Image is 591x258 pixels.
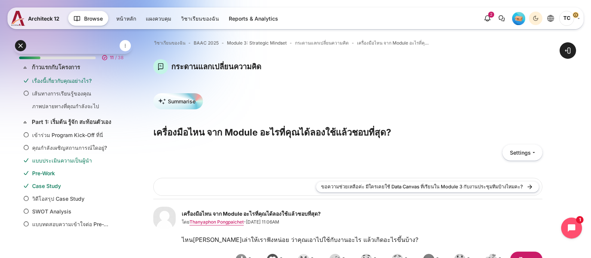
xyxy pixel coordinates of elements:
[182,235,542,244] p: ไหน[PERSON_NAME]เล่าให้เราฟังหน่อย ว่าคุณเอาไปใช้กับงานอะไร แล้วเกิดอะไรขึ้นบ้าง?
[112,12,141,25] a: หน้าหลัก
[32,118,113,127] a: Part 1: เริ่มต้น รู้จัก สะท้อนตัวเอง
[19,57,40,59] div: 28%
[32,144,111,152] a: คุณกำลังเผชิญสถานการณ์ใดอยู่?
[194,40,219,46] a: BAAC 2025
[529,12,542,25] button: Light Mode Dark Mode
[176,12,224,25] a: วิชาเรียนของฉัน
[182,210,321,217] span: เครื่องมือไหน จาก Module อะไรที่คุณได้ลองใช้แล้วชอบที่สุด?
[509,12,528,25] a: Level #1
[32,89,111,97] a: เส้นทางการเรียนรู้ของคุณ
[512,12,525,25] img: Level #1
[171,62,261,72] h4: กระดานแลกเปลี่ยนความคิด
[115,54,124,61] span: / 38
[559,11,574,26] span: T C
[295,40,349,46] a: กระดานแลกเปลี่ยนความคิด
[544,12,557,25] button: Languages
[28,15,59,22] span: Architeck 12
[481,12,494,25] div: Show notification window with 2 new notifications
[32,220,111,228] a: แบบทดสอบความเข้าใจต่อ Pre-Work
[488,12,494,18] div: 2
[32,195,111,203] a: วิดีโอสรุป Case Study
[32,77,111,85] a: เรื่องนี้เกี่ยวกับคุณอย่างไร?
[246,219,279,225] time: [DATE] 11:06AM
[21,64,29,71] span: ย่อ
[153,93,203,109] button: Summarise
[110,54,114,61] span: 11
[141,12,176,25] a: แผงควบคุม
[32,207,111,215] a: SWOT Analysis
[495,12,508,25] button: There are 0 unread conversations
[32,131,111,139] a: เข้าร่วม Program Kick-Off ที่นี่
[32,169,111,177] a: Pre-Work
[559,11,580,26] a: เมนูผู้ใช้
[32,182,111,190] a: Case Study
[530,13,541,24] div: Dark Mode
[11,11,25,26] img: A12
[182,210,321,219] h5: เครื่องมือไหน จาก Module อะไรที่คุณได้ลองใช้แล้วชอบที่สุด?
[154,40,185,46] a: วิชาเรียนของฉัน
[190,219,244,225] a: Thanyaphon Pongpaichet
[182,219,321,225] div: โดย -
[357,40,432,46] a: เครื่องมือไหน จาก Module อะไรที่คุณได้ลองใช้แล้วชอบที่สุด?
[11,11,62,26] a: A12 A12 Architeck 12
[32,157,111,164] a: แบบประเมินความเป็นผู้นำ
[32,102,111,110] a: ภาพปลายทางที่คุณกำลังจะไป
[153,38,542,48] nav: แถบนำทาง
[224,12,283,25] a: Reports & Analytics
[316,181,539,192] a: Next discussion: ขอความช่วยเหลือค่ะ มีใครเคยใช้ Data Canvas ที่เรียนใน Module 3 กับงานประชุมทีมบ้...
[227,40,287,46] a: Module 3: Strategic Mindset
[153,127,542,138] h3: เครื่องมือไหน จาก Module อะไรที่คุณได้ลองใช้แล้วชอบที่สุด?
[502,145,542,161] button: Toggle the discussion menu
[68,11,108,26] button: Browse
[21,118,29,126] span: ย่อ
[32,63,113,72] a: ก้าวแรกกับโครงการ
[153,207,176,229] img: รูปภาพของThanyaphon Pongpaichet
[84,15,103,22] span: Browse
